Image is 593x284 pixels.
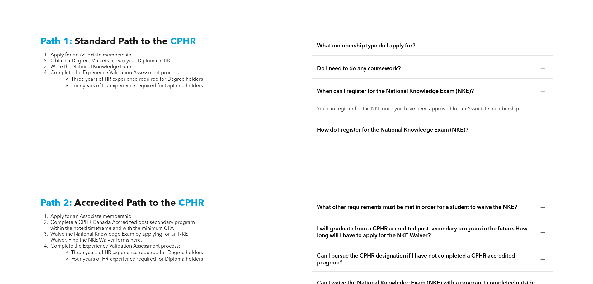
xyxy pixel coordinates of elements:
span: Waive the National Knowledge Exam by applying for an NKE Waiver. Find the NKE Waiver forms here. [50,232,188,243]
span: Complete a CPHR Canada Accredited post-secondary program within the noted timeframe and with the ... [50,220,195,231]
span: What membership type do I apply for? [317,42,536,49]
span: Apply for an Associate membership [50,214,131,219]
span: Path 2: [40,199,72,208]
span: CPHR [170,37,196,46]
span: I will graduate from a CPHR accredited post-secondary program in the future. How long will I have... [317,225,536,239]
span: What other requirements must be met in order for a student to waive the NKE? [317,204,536,211]
p: You can register for the NKE once you have been approved for an Associate membership. [317,106,548,112]
span: Write the National Knowledge Exam [50,65,133,70]
span: Path 1: [40,37,72,46]
span: When can I register for the National Knowledge Exam (NKE)? [317,88,536,95]
span: CPHR [178,199,204,208]
span: How do I register for the National Knowledge Exam (NKE)? [317,127,536,133]
span: Complete the Experience Validation Assessment process: [50,244,180,249]
span: Do I need to do any coursework? [317,65,536,72]
span: Can I pursue the CPHR designation if I have not completed a CPHR accredited program? [317,253,536,266]
span: Four years of HR experience required for Diploma holders [71,257,203,262]
span: Three years of HR experience required for Degree holders [71,250,203,255]
span: Accredited Path to the [74,199,176,208]
span: Four years of HR experience required for Diploma holders [71,84,203,89]
span: Obtain a Degree, Masters or two-year Diploma in HR [50,59,170,64]
span: Standard Path to the [75,37,168,46]
span: Three years of HR experience required for Degree holders [71,77,203,82]
span: Complete the Experience Validation Assessment process: [50,70,180,75]
span: Apply for an Associate membership [50,53,131,58]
